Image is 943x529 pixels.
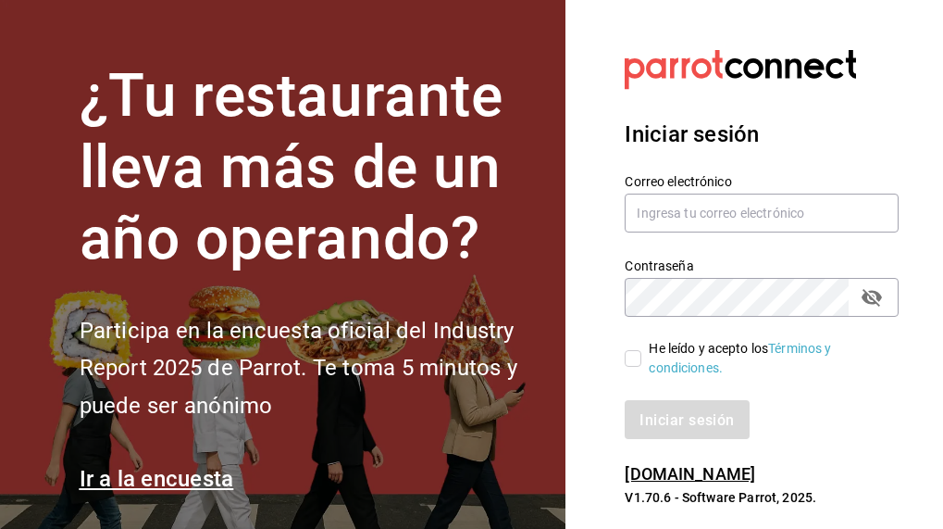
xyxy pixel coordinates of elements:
[80,466,234,492] a: Ir a la encuesta
[856,282,887,313] button: campo de contraseña
[80,318,517,420] font: Participa en la encuesta oficial del Industry Report 2025 de Parrot. Te toma 5 minutos y puede se...
[625,121,759,147] font: Iniciar sesión
[625,258,693,273] font: Contraseña
[625,194,899,233] input: Ingresa tu correo electrónico
[80,61,503,273] font: ¿Tu restaurante lleva más de un año operando?
[625,464,755,484] a: [DOMAIN_NAME]
[625,490,816,505] font: V1.70.6 - Software Parrot, 2025.
[649,341,768,356] font: He leído y acepto los
[625,174,731,189] font: Correo electrónico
